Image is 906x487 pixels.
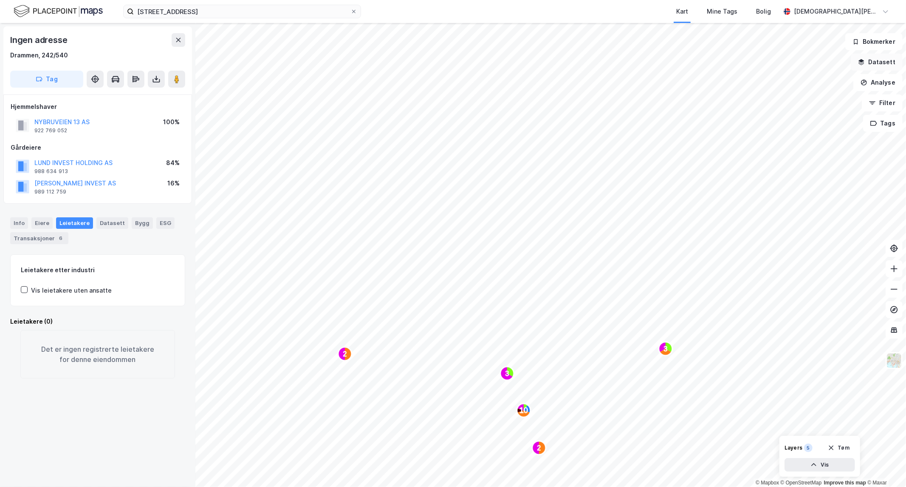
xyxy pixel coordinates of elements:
button: Tags [863,115,903,132]
div: ESG [156,217,175,228]
div: Leietakere [56,217,93,228]
img: Z [886,353,902,369]
div: Map marker [532,441,546,455]
div: 922 769 052 [34,127,67,134]
div: Leietakere (0) [10,316,185,327]
div: Ingen adresse [10,33,69,47]
div: 84% [166,158,180,168]
div: 6 [56,234,65,242]
div: Map marker [500,367,514,380]
div: Eiere [31,217,53,228]
button: Bokmerker [845,33,903,50]
button: Tag [10,71,83,88]
div: Info [10,217,28,228]
button: Datasett [851,54,903,71]
div: Vis leietakere uten ansatte [31,285,112,296]
iframe: Chat Widget [864,446,906,487]
a: Mapbox [756,480,779,486]
a: OpenStreetMap [781,480,822,486]
div: Drammen, 242/540 [10,50,68,60]
div: Map marker [659,342,672,356]
div: Kontrollprogram for chat [864,446,906,487]
div: Transaksjoner [10,232,68,244]
div: Layers [785,444,802,451]
button: Analyse [853,74,903,91]
div: Kart [676,6,688,17]
div: Det er ingen registrerte leietakere for denne eiendommen [20,330,175,379]
div: 5 [804,444,813,452]
div: Map marker [338,347,352,361]
div: Map marker [517,404,531,417]
div: [DEMOGRAPHIC_DATA][PERSON_NAME] [794,6,879,17]
div: Mine Tags [707,6,737,17]
button: Filter [862,94,903,111]
button: Tøm [822,441,855,455]
div: 100% [163,117,180,127]
div: Bygg [132,217,153,228]
a: Improve this map [824,480,866,486]
div: Gårdeiere [11,142,185,153]
div: Bolig [756,6,771,17]
div: 16% [167,178,180,188]
img: logo.f888ab2527a4732fd821a326f86c7f29.svg [14,4,103,19]
text: 3 [505,370,509,377]
div: Leietakere etter industri [21,265,175,275]
text: 3 [664,345,668,353]
div: Datasett [96,217,128,228]
div: 988 634 913 [34,168,68,175]
div: 989 112 759 [34,188,66,195]
text: 10 [519,406,528,415]
input: Søk på adresse, matrikkel, gårdeiere, leietakere eller personer [134,5,350,18]
text: 2 [343,350,347,358]
text: 2 [537,444,541,452]
button: Vis [785,458,855,472]
div: Hjemmelshaver [11,102,185,112]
